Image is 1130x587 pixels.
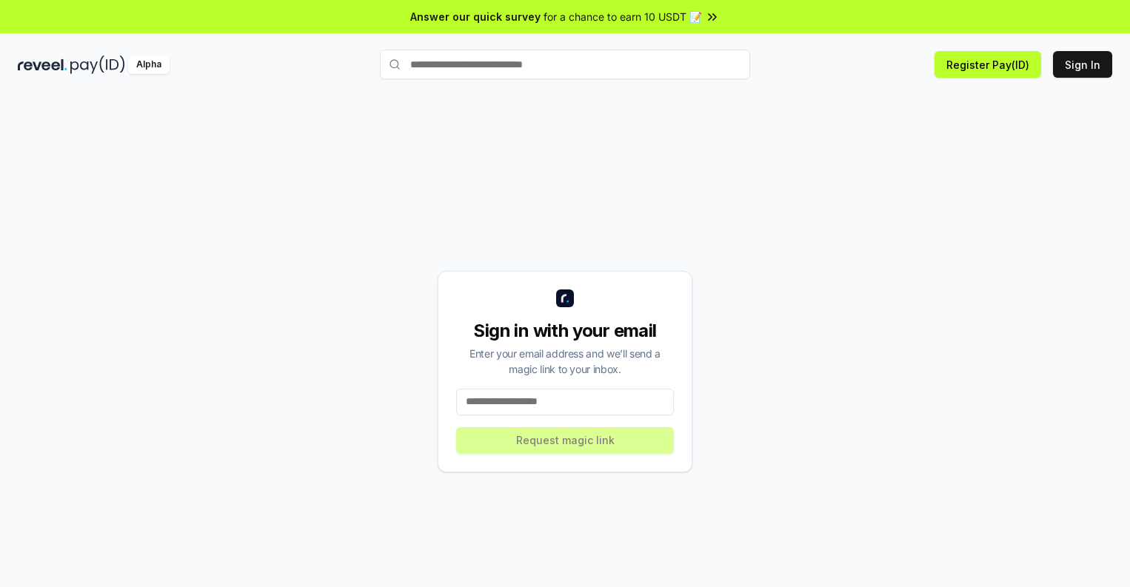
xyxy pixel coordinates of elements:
span: for a chance to earn 10 USDT 📝 [544,9,702,24]
img: logo_small [556,289,574,307]
div: Alpha [128,56,170,74]
span: Answer our quick survey [410,9,541,24]
div: Sign in with your email [456,319,674,343]
div: Enter your email address and we’ll send a magic link to your inbox. [456,346,674,377]
button: Register Pay(ID) [935,51,1041,78]
img: pay_id [70,56,125,74]
img: reveel_dark [18,56,67,74]
button: Sign In [1053,51,1112,78]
